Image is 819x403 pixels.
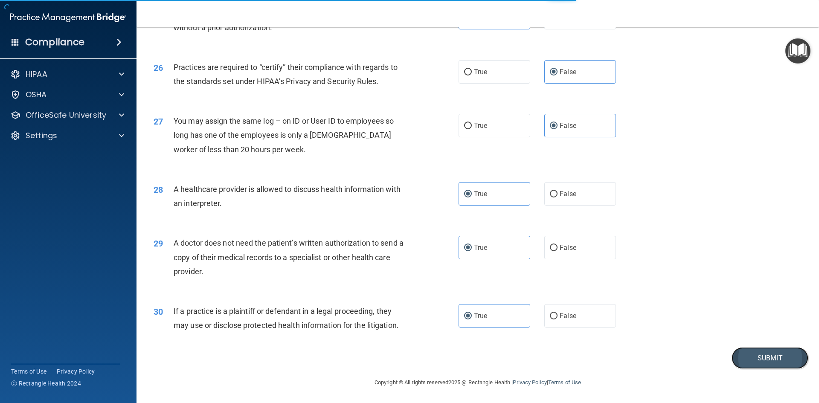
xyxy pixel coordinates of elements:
[11,379,81,388] span: Ⓒ Rectangle Health 2024
[785,38,810,64] button: Open Resource Center
[322,369,633,396] div: Copyright © All rights reserved 2025 @ Rectangle Health | |
[10,9,126,26] img: PMB logo
[174,185,401,208] span: A healthcare provider is allowed to discuss health information with an interpreter.
[560,68,576,76] span: False
[26,130,57,141] p: Settings
[25,36,84,48] h4: Compliance
[732,347,808,369] button: Submit
[26,69,47,79] p: HIPAA
[154,116,163,127] span: 27
[464,245,472,251] input: True
[174,116,394,154] span: You may assign the same log – on ID or User ID to employees so long has one of the employees is o...
[26,90,47,100] p: OSHA
[174,307,399,330] span: If a practice is a plaintiff or defendant in a legal proceeding, they may use or disclose protect...
[464,191,472,197] input: True
[174,63,398,86] span: Practices are required to “certify” their compliance with regards to the standards set under HIPA...
[26,110,106,120] p: OfficeSafe University
[154,238,163,249] span: 29
[174,238,404,275] span: A doctor does not need the patient’s written authorization to send a copy of their medical record...
[560,244,576,252] span: False
[11,367,46,376] a: Terms of Use
[10,69,124,79] a: HIPAA
[10,110,124,120] a: OfficeSafe University
[560,312,576,320] span: False
[464,69,472,75] input: True
[154,185,163,195] span: 28
[57,367,95,376] a: Privacy Policy
[560,122,576,130] span: False
[550,123,558,129] input: False
[154,63,163,73] span: 26
[154,307,163,317] span: 30
[10,90,124,100] a: OSHA
[474,122,487,130] span: True
[550,69,558,75] input: False
[474,244,487,252] span: True
[474,312,487,320] span: True
[560,190,576,198] span: False
[550,313,558,319] input: False
[464,313,472,319] input: True
[474,190,487,198] span: True
[550,245,558,251] input: False
[10,130,124,141] a: Settings
[550,191,558,197] input: False
[513,379,546,386] a: Privacy Policy
[548,379,581,386] a: Terms of Use
[474,68,487,76] span: True
[464,123,472,129] input: True
[174,9,399,32] span: Appointment reminders are allowed under the HIPAA Privacy Rule without a prior authorization.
